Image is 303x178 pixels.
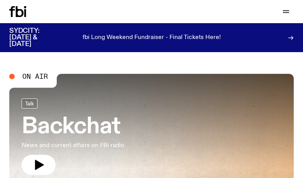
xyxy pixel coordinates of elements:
[9,27,40,47] span: SYDCITY: [DATE] & [DATE]
[25,101,34,107] span: Talk
[22,73,48,80] span: On Air
[22,98,37,108] a: Talk
[22,115,120,139] span: Backchat
[22,98,124,175] a: BackchatNews and current affairs on FBi radio
[83,34,221,41] span: fbi Long Weekend Fundraiser - Final Tickets Here!
[22,142,124,149] span: News and current affairs on FBi radio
